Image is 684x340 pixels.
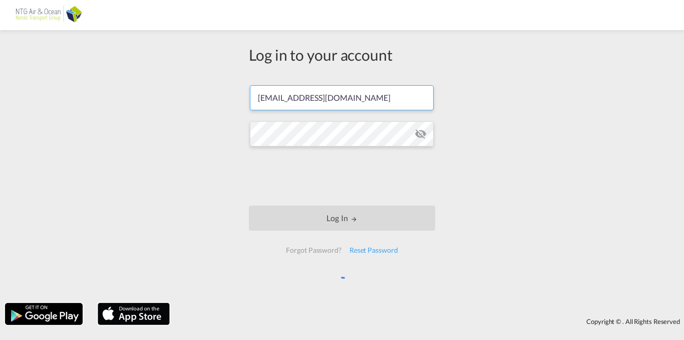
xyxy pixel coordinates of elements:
[250,85,434,110] input: Enter email/phone number
[282,241,345,259] div: Forgot Password?
[4,302,84,326] img: google.png
[15,4,83,27] img: af31b1c0b01f11ecbc353f8e72265e29.png
[346,241,402,259] div: Reset Password
[415,128,427,140] md-icon: icon-eye-off
[266,156,418,196] iframe: reCAPTCHA
[249,44,435,65] div: Log in to your account
[175,313,684,330] div: Copyright © . All Rights Reserved
[249,206,435,231] button: LOGIN
[97,302,171,326] img: apple.png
